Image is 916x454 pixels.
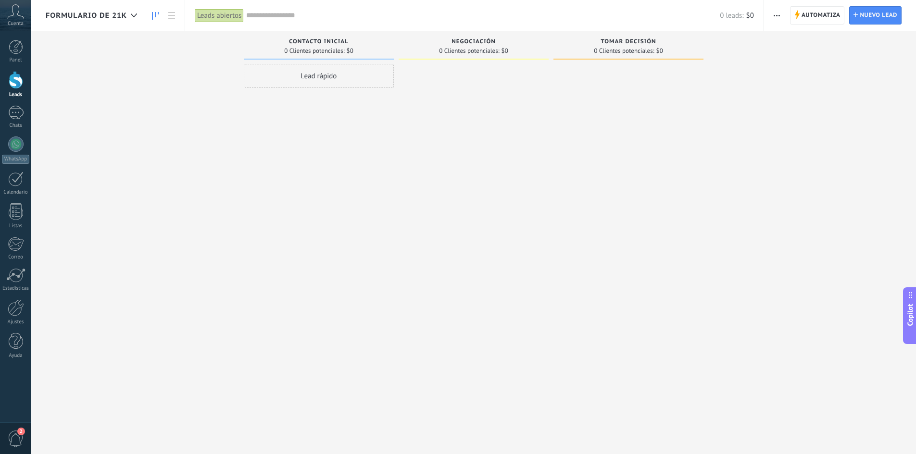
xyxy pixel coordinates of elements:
[770,6,784,25] button: Más
[720,11,743,20] span: 0 leads:
[2,223,30,229] div: Listas
[656,48,663,54] span: $0
[2,254,30,260] div: Correo
[2,57,30,63] div: Panel
[746,11,754,20] span: $0
[46,11,127,20] span: formulario de 21k
[790,6,845,25] a: Automatiza
[249,38,389,47] div: Contacto inicial
[594,48,654,54] span: 0 Clientes potenciales:
[849,6,902,25] a: Nuevo lead
[17,428,25,435] span: 2
[802,7,841,24] span: Automatiza
[195,9,244,23] div: Leads abiertos
[601,38,656,45] span: Tomar decisión
[2,123,30,129] div: Chats
[2,319,30,325] div: Ajustes
[502,48,508,54] span: $0
[2,155,29,164] div: WhatsApp
[244,64,394,88] div: Lead rápido
[8,21,24,27] span: Cuenta
[905,304,915,326] span: Copilot
[347,48,353,54] span: $0
[163,6,180,25] a: Lista
[2,285,30,292] div: Estadísticas
[289,38,349,45] span: Contacto inicial
[403,38,544,47] div: Negociación
[439,48,499,54] span: 0 Clientes potenciales:
[284,48,344,54] span: 0 Clientes potenciales:
[2,189,30,196] div: Calendario
[558,38,699,47] div: Tomar decisión
[860,7,897,24] span: Nuevo lead
[2,353,30,359] div: Ayuda
[147,6,163,25] a: Leads
[452,38,496,45] span: Negociación
[2,92,30,98] div: Leads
